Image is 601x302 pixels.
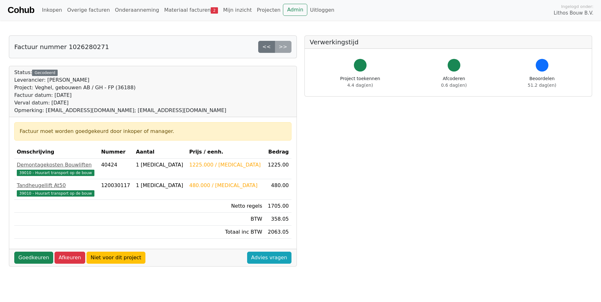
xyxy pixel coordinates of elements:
th: Aantal [133,146,187,159]
td: Netto regels [187,200,265,213]
a: Onderaanneming [112,4,162,16]
span: 51.2 dag(en) [528,83,556,88]
div: Factuur datum: [DATE] [14,91,226,99]
a: Inkopen [39,4,64,16]
div: Factuur moet worden goedgekeurd door inkoper of manager. [20,128,286,135]
div: Leverancier: [PERSON_NAME] [14,76,226,84]
div: Project: Veghel, gebouwen AB / GH - FP (36188) [14,84,226,91]
div: Beoordelen [528,75,556,89]
div: 1 [MEDICAL_DATA] [136,182,184,189]
span: 2 [211,7,218,14]
th: Omschrijving [14,146,99,159]
a: << [258,41,275,53]
a: Uitloggen [307,4,337,16]
span: Ingelogd onder: [561,3,593,9]
td: 1705.00 [265,200,291,213]
td: 358.05 [265,213,291,226]
div: Opmerking: [EMAIL_ADDRESS][DOMAIN_NAME]; [EMAIL_ADDRESS][DOMAIN_NAME] [14,107,226,114]
a: Tandheugellift At5039010 - Huurart transport op de bouw [17,182,96,197]
a: Afkeuren [54,252,85,264]
a: Advies vragen [247,252,291,264]
div: Demontagekosten Bouwliften [17,161,96,169]
h5: Factuur nummer 1026280271 [14,43,109,51]
td: 2063.05 [265,226,291,239]
th: Bedrag [265,146,291,159]
h5: Verwerkingstijd [310,38,587,46]
td: Totaal inc BTW [187,226,265,239]
a: Cohub [8,3,34,18]
a: Demontagekosten Bouwliften39010 - Huurart transport op de bouw [17,161,96,176]
span: Lithos Bouw B.V. [554,9,593,17]
div: Verval datum: [DATE] [14,99,226,107]
div: 1 [MEDICAL_DATA] [136,161,184,169]
a: Niet voor dit project [86,252,145,264]
a: Admin [283,4,307,16]
span: 0.6 dag(en) [441,83,467,88]
div: Tandheugellift At50 [17,182,96,189]
a: Overige facturen [65,4,112,16]
div: 1225.000 / [MEDICAL_DATA] [189,161,262,169]
td: BTW [187,213,265,226]
a: Materiaal facturen2 [162,4,221,16]
a: Mijn inzicht [221,4,254,16]
td: 1225.00 [265,159,291,179]
div: 480.000 / [MEDICAL_DATA] [189,182,262,189]
div: Afcoderen [441,75,467,89]
td: 120030117 [99,179,133,200]
div: Gecodeerd [32,70,58,76]
div: Project toekennen [340,75,380,89]
td: 40424 [99,159,133,179]
span: 39010 - Huurart transport op de bouw [17,190,94,197]
th: Prijs / eenh. [187,146,265,159]
a: Projecten [254,4,283,16]
span: 39010 - Huurart transport op de bouw [17,170,94,176]
div: Status: [14,69,226,114]
span: 4.4 dag(en) [347,83,373,88]
td: 480.00 [265,179,291,200]
a: Goedkeuren [14,252,53,264]
th: Nummer [99,146,133,159]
